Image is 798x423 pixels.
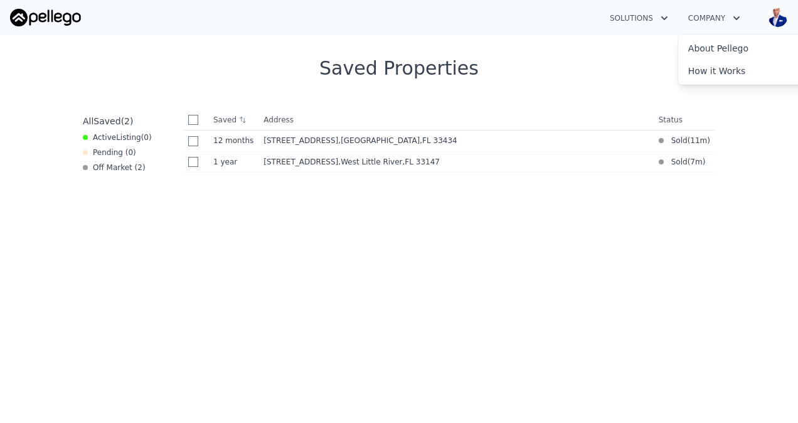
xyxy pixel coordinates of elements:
[420,136,457,145] span: , FL 33434
[263,136,338,145] span: [STREET_ADDRESS]
[83,115,133,127] div: All ( 2 )
[83,147,136,158] div: Pending ( 0 )
[664,157,691,167] span: Sold (
[93,132,152,142] span: Active ( 0 )
[208,110,258,130] th: Saved
[83,163,146,173] div: Off Market ( 2 )
[93,116,120,126] span: Saved
[768,8,788,28] img: avatar
[213,136,253,146] time: 2024-09-25 16:05
[10,9,81,26] img: Pellego
[263,158,338,166] span: [STREET_ADDRESS]
[664,136,691,146] span: Sold (
[338,136,462,145] span: , [GEOGRAPHIC_DATA]
[116,133,141,142] span: Listing
[213,157,253,167] time: 2024-07-11 04:06
[258,110,653,131] th: Address
[338,158,445,166] span: , West Little River
[703,157,706,167] span: )
[654,110,715,131] th: Status
[600,7,678,29] button: Solutions
[690,136,707,146] time: 2024-10-28 16:23
[690,157,702,167] time: 2025-02-18 01:38
[678,7,750,29] button: Company
[707,136,710,146] span: )
[78,57,720,80] div: Saved Properties
[403,158,440,166] span: , FL 33147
